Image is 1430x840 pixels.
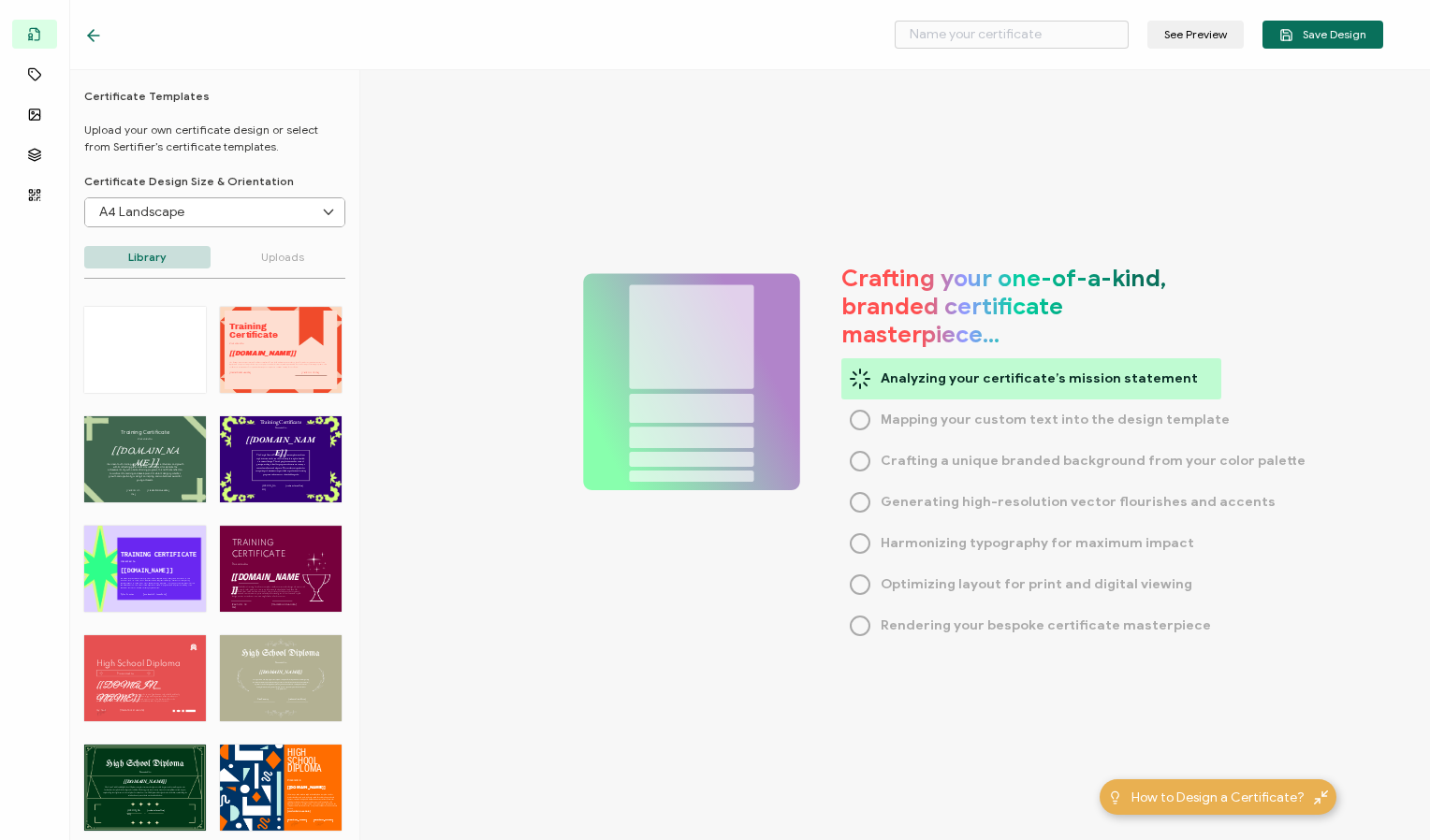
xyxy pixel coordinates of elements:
[881,529,1194,558] span: Harmonizing typography for maximum impact
[84,89,345,103] h6: Certificate Templates
[85,198,344,226] input: Select
[1131,788,1305,807] span: How to Design a Certificate?
[895,21,1129,49] input: Name your certificate
[881,365,1198,393] span: Analyzing your certificate’s mission statement
[1147,21,1244,49] button: See Preview
[1314,790,1328,804] img: minimize-icon.svg
[881,488,1276,516] span: Generating high-resolution vector flourishes and accents
[84,246,211,268] p: Library
[1262,21,1383,49] button: Save Design
[881,571,1192,599] span: Optimizing layout for print and digital viewing
[84,174,345,188] p: Certificate Design Size & Orientation
[1279,28,1366,42] span: Save Design
[881,612,1211,640] span: Rendering your bespoke certificate masterpiece
[841,265,1216,349] h1: Crafting your one-of-a-kind, branded certificate masterpiece…
[881,447,1306,475] span: Crafting a unique branded background from your color palette
[1336,750,1430,840] iframe: Chat Widget
[881,406,1230,434] span: Mapping your custom text into the design template
[84,122,345,155] p: Upload your own certificate design or select from Sertifier’s certificate templates.
[220,246,346,268] p: Uploads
